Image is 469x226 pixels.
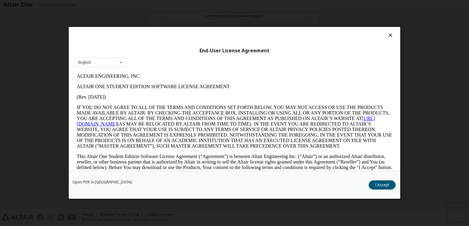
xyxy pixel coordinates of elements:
[2,45,301,55] a: [URL][DOMAIN_NAME]
[74,48,395,54] div: End-User License Agreement
[2,34,318,78] p: IF YOU DO NOT AGREE TO ALL OF THE TERMS AND CONDITIONS SET FORTH BELOW, YOU MAY NOT ACCESS OR USE...
[2,2,318,8] p: ALTAIR ENGINEERING, INC.
[2,83,318,105] p: This Altair One Student Edition Software License Agreement (“Agreement”) is between Altair Engine...
[2,23,318,29] p: (Rev. [DATE])
[78,61,91,64] div: English
[369,181,396,190] button: I Accept
[2,13,318,18] p: ALTAIR ONE STUDENT EDITION SOFTWARE LICENSE AGREEMENT
[72,181,132,184] a: Open PDF in [GEOGRAPHIC_DATA]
